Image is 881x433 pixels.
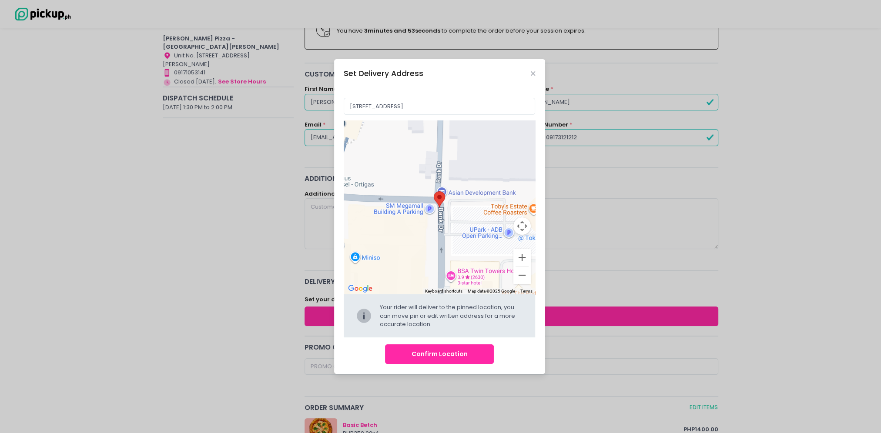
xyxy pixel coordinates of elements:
[513,266,531,284] button: Zoom out
[425,288,462,294] button: Keyboard shortcuts
[468,289,515,293] span: Map data ©2025 Google
[513,217,531,235] button: Map camera controls
[385,344,494,364] button: Confirm Location
[520,289,533,293] a: Terms (opens in new tab)
[344,98,535,114] input: Delivery Address
[513,249,531,266] button: Zoom in
[346,283,375,294] a: Open this area in Google Maps (opens a new window)
[346,283,375,294] img: Google
[380,303,523,329] div: Your rider will deliver to the pinned location, you can move pin or edit written address for a mo...
[531,71,535,76] button: Close
[344,68,423,79] div: Set Delivery Address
